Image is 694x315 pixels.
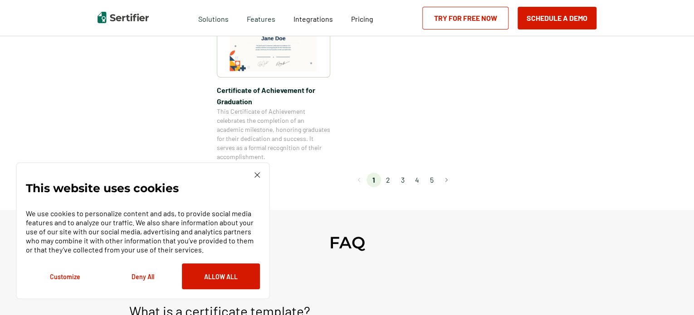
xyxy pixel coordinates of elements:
[26,263,104,289] button: Customize
[293,15,333,23] span: Integrations
[198,12,229,24] span: Solutions
[217,3,330,161] a: Certificate of Achievement for GraduationCertificate of Achievement for GraduationThis Certificat...
[230,9,318,71] img: Certificate of Achievement for Graduation
[352,173,367,187] button: Go to previous page
[329,233,365,252] h2: FAQ
[26,184,179,193] p: This website uses cookies
[247,12,275,24] span: Features
[518,7,596,29] button: Schedule a Demo
[422,7,508,29] a: Try for Free Now
[410,173,425,187] li: page 4
[293,12,333,24] a: Integrations
[217,84,330,107] span: Certificate of Achievement for Graduation
[104,263,182,289] button: Deny All
[381,173,396,187] li: page 2
[367,173,381,187] li: page 1
[98,12,149,23] img: Sertifier | Digital Credentialing Platform
[425,173,439,187] li: page 5
[351,15,373,23] span: Pricing
[26,209,260,254] p: We use cookies to personalize content and ads, to provide social media features and to analyze ou...
[351,12,373,24] a: Pricing
[182,263,260,289] button: Allow All
[439,173,454,187] button: Go to next page
[396,173,410,187] li: page 3
[217,107,330,161] span: This Certificate of Achievement celebrates the completion of an academic milestone, honoring grad...
[254,172,260,178] img: Cookie Popup Close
